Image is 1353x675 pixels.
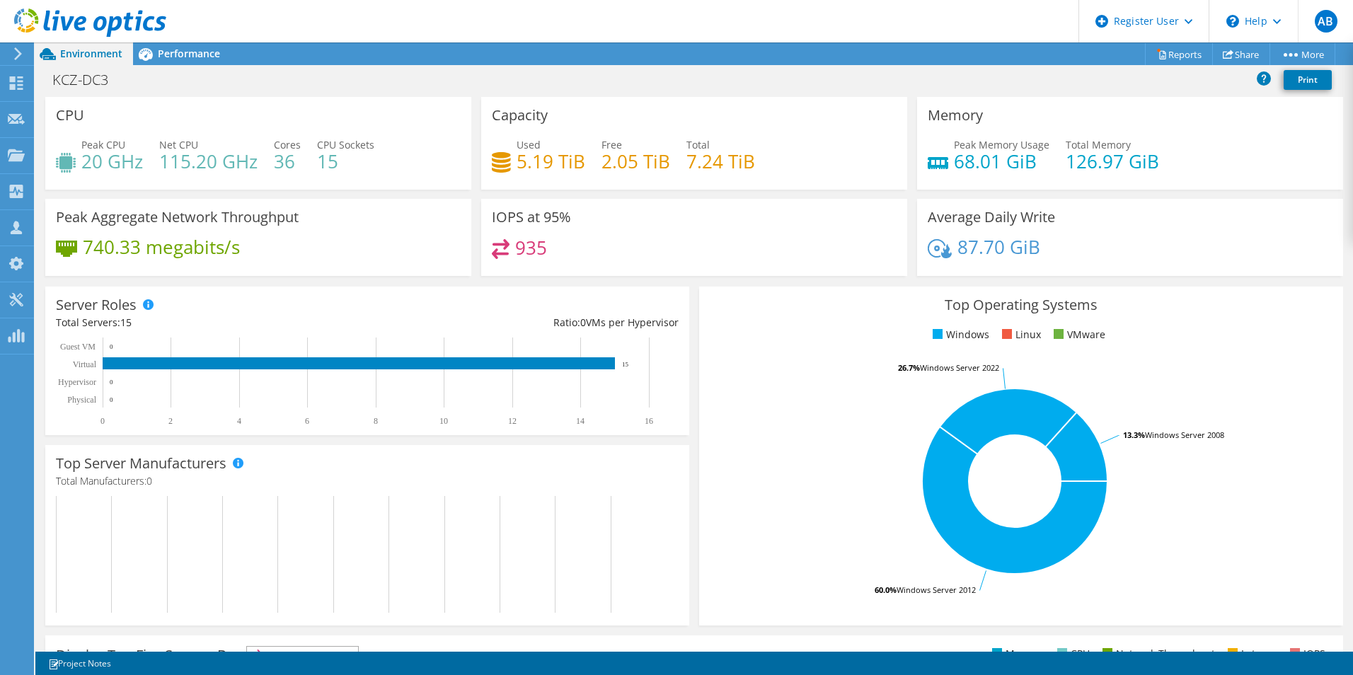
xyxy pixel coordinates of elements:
span: AB [1315,10,1337,33]
a: Project Notes [38,654,121,672]
div: Ratio: VMs per Hypervisor [367,315,679,330]
text: 4 [237,416,241,426]
span: Total [686,138,710,151]
text: 0 [110,343,113,350]
h4: 87.70 GiB [957,239,1040,255]
text: 2 [168,416,173,426]
span: Total Memory [1066,138,1131,151]
tspan: Windows Server 2012 [897,584,976,595]
span: Peak CPU [81,138,125,151]
a: Share [1212,43,1270,65]
h3: IOPS at 95% [492,209,571,225]
h4: 7.24 TiB [686,154,755,169]
text: 15 [622,361,629,368]
a: Reports [1145,43,1213,65]
text: 0 [100,416,105,426]
text: 0 [110,379,113,386]
text: 0 [110,396,113,403]
span: 0 [580,316,586,329]
span: Performance [158,47,220,60]
text: 10 [439,416,448,426]
h4: 36 [274,154,301,169]
span: Environment [60,47,122,60]
tspan: Windows Server 2008 [1145,429,1224,440]
h4: 20 GHz [81,154,143,169]
li: Memory [989,646,1044,662]
span: Peak Memory Usage [954,138,1049,151]
h1: KCZ-DC3 [46,72,130,88]
span: Used [517,138,541,151]
li: Network Throughput [1099,646,1215,662]
div: Total Servers: [56,315,367,330]
span: Cores [274,138,301,151]
h3: Top Server Manufacturers [56,456,226,471]
text: 8 [374,416,378,426]
h3: CPU [56,108,84,123]
text: Hypervisor [58,377,96,387]
span: CPU Sockets [317,138,374,151]
span: IOPS [247,647,358,664]
tspan: Windows Server 2022 [920,362,999,373]
text: 6 [305,416,309,426]
li: Linux [998,327,1041,342]
text: Physical [67,395,96,405]
h3: Server Roles [56,297,137,313]
text: 12 [508,416,517,426]
h4: 115.20 GHz [159,154,258,169]
h4: 5.19 TiB [517,154,585,169]
li: CPU [1054,646,1090,662]
text: Guest VM [60,342,96,352]
span: 0 [146,474,152,487]
h3: Average Daily Write [928,209,1055,225]
h4: 2.05 TiB [601,154,670,169]
a: More [1269,43,1335,65]
h4: Total Manufacturers: [56,473,679,489]
text: 14 [576,416,585,426]
h3: Capacity [492,108,548,123]
h4: 68.01 GiB [954,154,1049,169]
text: 16 [645,416,653,426]
span: 15 [120,316,132,329]
li: VMware [1050,327,1105,342]
tspan: 26.7% [898,362,920,373]
li: Windows [929,327,989,342]
li: IOPS [1286,646,1325,662]
h4: 935 [515,240,547,255]
span: Free [601,138,622,151]
text: Virtual [73,359,97,369]
h3: Memory [928,108,983,123]
h4: 740.33 megabits/s [83,239,240,255]
li: Latency [1224,646,1277,662]
span: Net CPU [159,138,198,151]
a: Print [1284,70,1332,90]
h3: Peak Aggregate Network Throughput [56,209,299,225]
tspan: 60.0% [875,584,897,595]
h4: 126.97 GiB [1066,154,1159,169]
h4: 15 [317,154,374,169]
svg: \n [1226,15,1239,28]
tspan: 13.3% [1123,429,1145,440]
h3: Top Operating Systems [710,297,1332,313]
